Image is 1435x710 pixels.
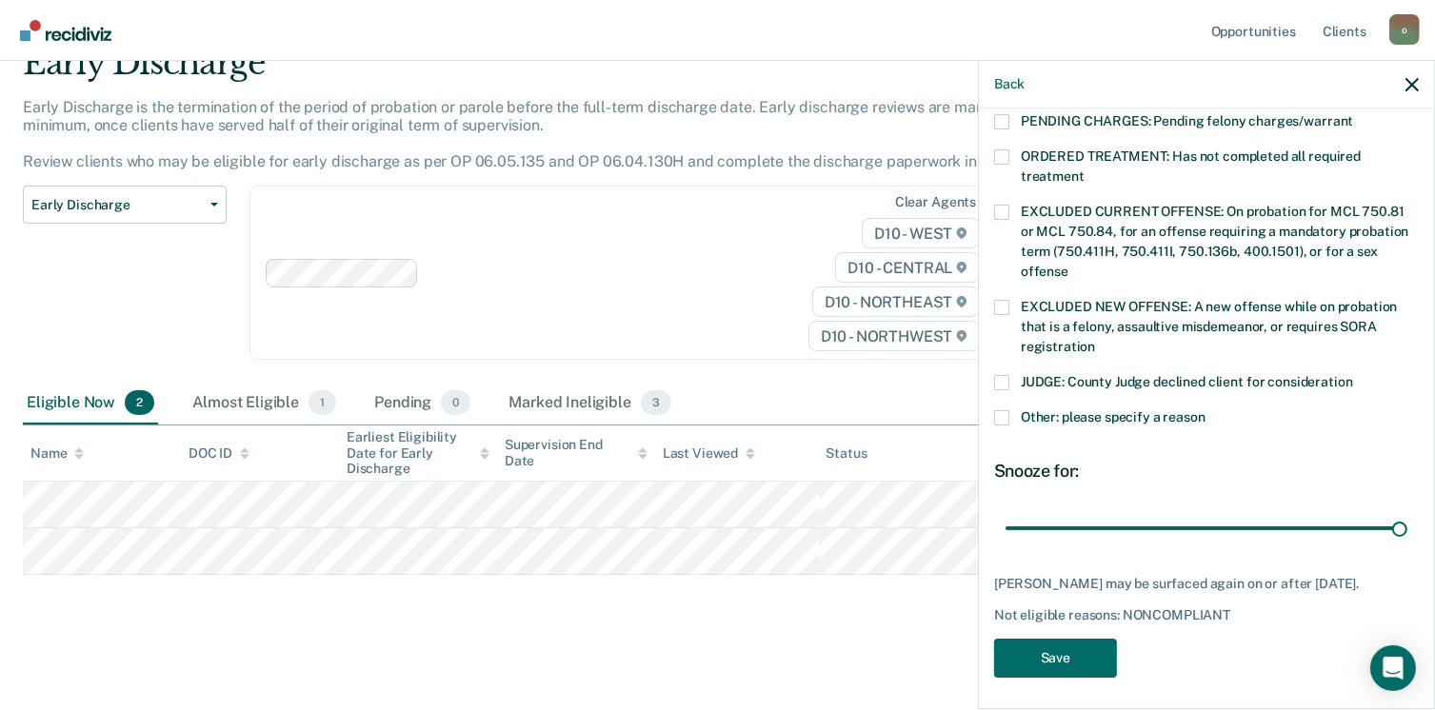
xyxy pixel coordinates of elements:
[827,445,867,462] div: Status
[505,383,675,424] div: Marked Ineligible
[1389,14,1420,45] div: o
[30,445,84,462] div: Name
[1021,148,1361,184] span: ORDERED TREATMENT: Has not completed all required treatment
[1021,113,1353,128] span: PENDING CHARGES: Pending felony charges/warrant
[189,383,340,424] div: Almost Eligible
[23,383,158,424] div: Eligible Now
[1021,374,1353,389] span: JUDGE: County Judge declined client for consideration
[994,76,1025,92] button: Back
[994,576,1419,592] div: [PERSON_NAME] may be surfaced again on or after [DATE].
[31,197,203,213] span: Early Discharge
[370,383,474,424] div: Pending
[23,44,1099,98] div: Early Discharge
[862,218,980,248] span: D10 - WEST
[441,390,470,415] span: 0
[1370,645,1416,691] div: Open Intercom Messenger
[895,194,976,210] div: Clear agents
[309,390,336,415] span: 1
[812,286,980,317] span: D10 - NORTHEAST
[1021,204,1408,279] span: EXCLUDED CURRENT OFFENSE: On probation for MCL 750.81 or MCL 750.84, for an offense requiring a m...
[994,607,1419,623] div: Not eligible reasons: NONCOMPLIANT
[23,98,1046,171] p: Early Discharge is the termination of the period of probation or parole before the full-term disc...
[641,390,671,415] span: 3
[189,445,249,462] div: DOC ID
[125,390,154,415] span: 2
[994,461,1419,482] div: Snooze for:
[808,321,980,351] span: D10 - NORTHWEST
[1389,14,1420,45] button: Profile dropdown button
[20,20,111,41] img: Recidiviz
[505,437,648,469] div: Supervision End Date
[994,639,1117,678] button: Save
[835,252,980,283] span: D10 - CENTRAL
[1021,299,1397,354] span: EXCLUDED NEW OFFENSE: A new offense while on probation that is a felony, assaultive misdemeanor, ...
[347,429,489,477] div: Earliest Eligibility Date for Early Discharge
[663,445,755,462] div: Last Viewed
[1021,409,1206,424] span: Other: please specify a reason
